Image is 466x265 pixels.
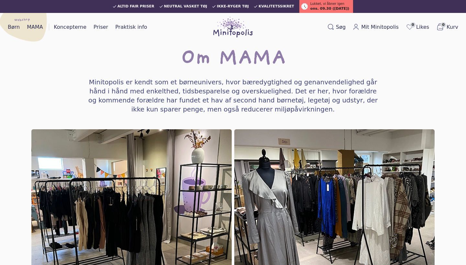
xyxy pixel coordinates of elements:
[310,6,349,12] span: ons. 09.30 ([DATE])
[350,22,401,32] a: Mit Minitopolis
[88,78,378,114] h4: Minitopolis er kendt som et børneunivers, hvor bæredygtighed og genanvendelighed går hånd i hånd ...
[5,22,22,32] a: Børn
[310,1,344,6] span: Lukket, vi åbner igen
[164,5,207,8] span: Neutral vasket tøj
[434,22,461,33] button: 0Kurv
[447,23,458,31] span: Kurv
[325,22,348,32] button: Søg
[403,22,432,33] a: 0Likes
[51,22,89,32] a: Koncepterne
[361,23,399,31] span: Mit Minitopolis
[213,17,253,37] img: Minitopolis logo
[24,22,46,32] a: MAMA
[416,23,429,31] span: Likes
[217,5,249,8] span: Ikke-ryger tøj
[91,22,111,32] a: Priser
[336,23,346,31] span: Søg
[113,22,150,32] a: Praktisk info
[181,49,286,70] h1: Om MAMA
[117,5,154,8] span: Altid fair priser
[441,22,446,27] span: 0
[259,5,294,8] span: Kvalitetssikret
[410,22,416,27] span: 0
